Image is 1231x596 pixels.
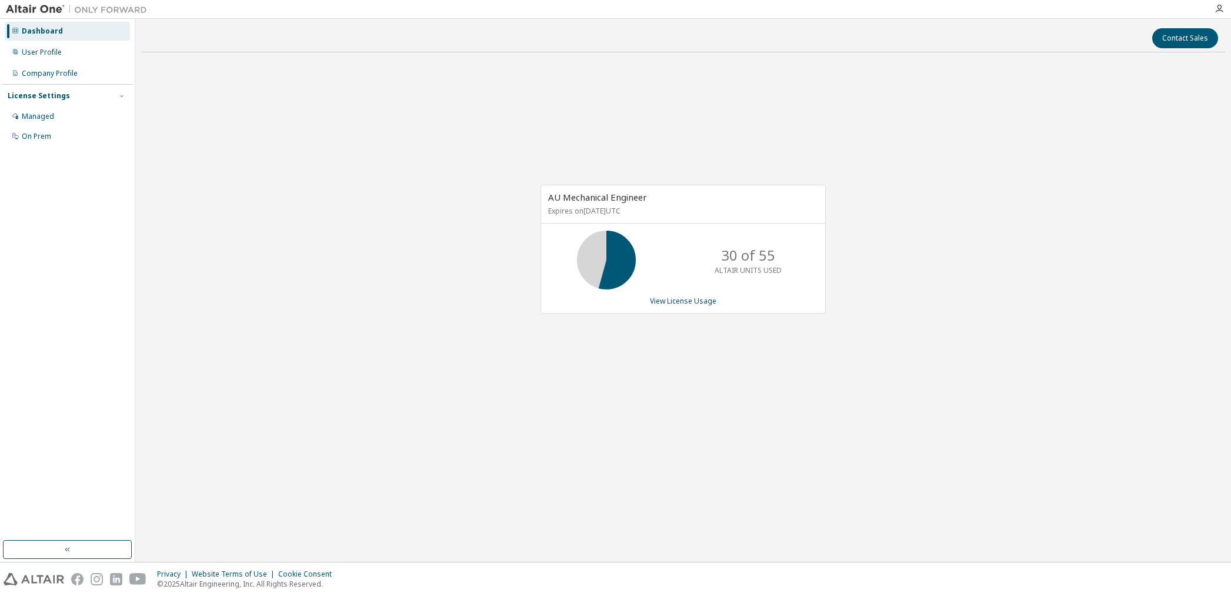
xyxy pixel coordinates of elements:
div: Cookie Consent [278,570,339,579]
div: User Profile [22,48,62,57]
img: altair_logo.svg [4,573,64,585]
div: Company Profile [22,69,78,78]
p: ALTAIR UNITS USED [715,265,782,275]
div: Dashboard [22,26,63,36]
img: facebook.svg [71,573,84,585]
p: 30 of 55 [721,245,775,265]
div: Website Terms of Use [192,570,278,579]
img: instagram.svg [91,573,103,585]
div: On Prem [22,132,51,141]
img: youtube.svg [129,573,146,585]
p: © 2025 Altair Engineering, Inc. All Rights Reserved. [157,579,339,589]
img: linkedin.svg [110,573,122,585]
div: Privacy [157,570,192,579]
span: AU Mechanical Engineer [548,191,647,203]
div: License Settings [8,91,70,101]
div: Managed [22,112,54,121]
img: Altair One [6,4,153,15]
button: Contact Sales [1152,28,1218,48]
p: Expires on [DATE] UTC [548,206,815,216]
a: View License Usage [650,296,716,306]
